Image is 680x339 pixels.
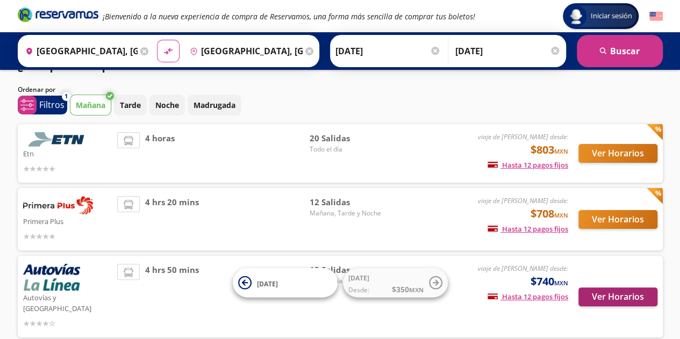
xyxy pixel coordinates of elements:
span: $ 350 [392,284,424,295]
p: Noche [155,99,179,111]
span: $740 [531,273,568,290]
span: Desde: [348,285,369,295]
span: 4 hrs 20 mins [145,196,199,242]
input: Buscar Destino [185,38,303,64]
button: Ver Horarios [578,210,657,229]
img: Etn [23,132,93,147]
span: Iniciar sesión [586,11,636,21]
button: [DATE] [233,268,338,298]
button: Noche [149,95,185,116]
span: Hasta 12 pagos fijos [488,160,568,170]
span: 20 Salidas [309,132,384,145]
button: Buscar [577,35,663,67]
span: Todo el día [309,145,384,154]
input: Opcional [455,38,561,64]
p: Autovías y [GEOGRAPHIC_DATA] [23,291,112,314]
em: viaje de [PERSON_NAME] desde: [478,132,568,141]
p: Mañana [76,99,105,111]
button: Ver Horarios [578,144,657,163]
input: Elegir Fecha [335,38,441,64]
p: Tarde [120,99,141,111]
em: viaje de [PERSON_NAME] desde: [478,264,568,273]
em: ¡Bienvenido a la nueva experiencia de compra de Reservamos, una forma más sencilla de comprar tus... [103,11,475,21]
img: Autovías y La Línea [23,264,80,291]
img: Primera Plus [23,196,93,214]
p: Madrugada [194,99,235,111]
button: Ver Horarios [578,287,657,306]
span: Hasta 12 pagos fijos [488,224,568,234]
p: Ordenar por [18,85,55,95]
small: MXN [554,211,568,219]
span: [DATE] [257,279,278,288]
span: $708 [531,206,568,222]
p: Etn [23,147,112,160]
span: 4 hrs 50 mins [145,264,199,329]
small: MXN [554,147,568,155]
span: [DATE] [348,273,369,283]
small: MXN [409,286,424,294]
span: 4 horas [145,132,175,175]
p: Filtros [39,98,65,111]
button: 1Filtros [18,96,67,114]
span: 15 Salidas [309,264,384,276]
button: Madrugada [188,95,241,116]
em: viaje de [PERSON_NAME] desde: [478,196,568,205]
a: Brand Logo [18,6,98,26]
button: English [649,10,663,23]
i: Brand Logo [18,6,98,23]
small: MXN [554,279,568,287]
button: [DATE]Desde:$350MXN [343,268,448,298]
span: Hasta 12 pagos fijos [488,292,568,301]
input: Buscar Origen [21,38,138,64]
p: Primera Plus [23,214,112,227]
button: Tarde [114,95,147,116]
span: $803 [531,142,568,158]
button: Mañana [70,95,111,116]
span: 1 [65,92,68,101]
span: Mañana, Tarde y Noche [309,208,384,218]
span: 12 Salidas [309,196,384,208]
